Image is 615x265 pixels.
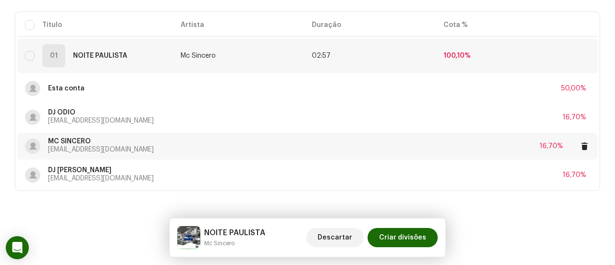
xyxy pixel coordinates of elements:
span: 177 [312,52,331,59]
span: Mc Sincero [181,52,216,59]
strong: 100,10% [443,52,470,59]
div: 50,00% [561,85,586,92]
p: [EMAIL_ADDRESS][DOMAIN_NAME] [48,174,154,184]
img: 47e835d7-c5d2-46df-95e1-752c9de16a34 [177,226,200,249]
button: Criar divisões [368,228,438,247]
span: Descartar [318,228,352,247]
button: Descartar [306,228,364,247]
p: [EMAIL_ADDRESS][DOMAIN_NAME] [48,116,154,126]
p: [EMAIL_ADDRESS][DOMAIN_NAME] [48,145,154,155]
h5: NOITE PAULISTA [204,227,265,239]
div: 16,70% [540,143,563,150]
small: NOITE PAULISTA [204,239,265,248]
span: Criar divisões [379,228,426,247]
div: Open Intercom Messenger [6,236,29,259]
div: 16,70% [563,172,586,178]
div: 16,70% [563,114,586,121]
